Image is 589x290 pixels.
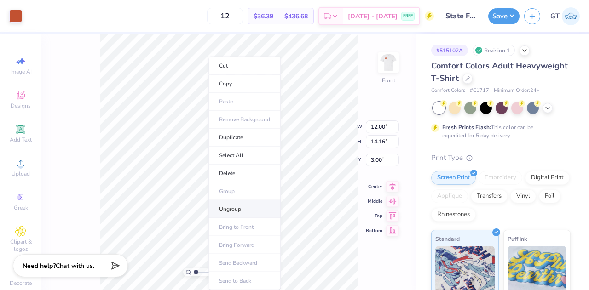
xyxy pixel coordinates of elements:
[23,262,56,270] strong: Need help?
[562,7,580,25] img: Gayathree Thangaraj
[470,87,489,95] span: # C1717
[479,171,522,185] div: Embroidery
[10,68,32,75] span: Image AI
[525,171,570,185] div: Digital Print
[10,136,32,143] span: Add Text
[348,11,398,21] span: [DATE] - [DATE]
[208,165,281,182] li: Delete
[431,171,476,185] div: Screen Print
[431,153,571,163] div: Print Type
[471,189,508,203] div: Transfers
[284,11,308,21] span: $436.68
[442,124,491,131] strong: Fresh Prints Flash:
[56,262,94,270] span: Chat with us.
[12,170,30,177] span: Upload
[366,227,382,234] span: Bottom
[431,189,468,203] div: Applique
[366,213,382,219] span: Top
[435,234,460,244] span: Standard
[403,13,413,19] span: FREE
[382,76,395,85] div: Front
[508,234,527,244] span: Puff Ink
[494,87,540,95] span: Minimum Order: 24 +
[439,7,484,25] input: Untitled Design
[366,183,382,190] span: Center
[14,204,28,211] span: Greek
[488,8,520,24] button: Save
[208,57,281,75] li: Cut
[207,8,243,24] input: – –
[550,11,560,22] span: GT
[431,45,468,56] div: # 515102A
[473,45,515,56] div: Revision 1
[442,123,555,140] div: This color can be expedited for 5 day delivery.
[379,53,398,72] img: Front
[208,147,281,165] li: Select All
[550,7,580,25] a: GT
[431,87,465,95] span: Comfort Colors
[208,129,281,147] li: Duplicate
[510,189,536,203] div: Vinyl
[11,102,31,109] span: Designs
[431,208,476,222] div: Rhinestones
[5,238,37,253] span: Clipart & logos
[254,11,273,21] span: $36.39
[431,60,568,84] span: Comfort Colors Adult Heavyweight T-Shirt
[208,200,281,218] li: Ungroup
[539,189,560,203] div: Foil
[208,75,281,93] li: Copy
[10,279,32,287] span: Decorate
[366,198,382,205] span: Middle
